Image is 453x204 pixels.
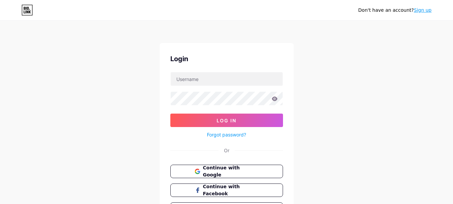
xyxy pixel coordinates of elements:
[170,114,283,127] button: Log In
[207,131,246,138] a: Forgot password?
[358,7,432,14] div: Don't have an account?
[171,72,283,86] input: Username
[203,183,258,197] span: Continue with Facebook
[203,164,258,178] span: Continue with Google
[217,118,236,123] span: Log In
[170,183,283,197] button: Continue with Facebook
[224,147,229,154] div: Or
[170,54,283,64] div: Login
[170,165,283,178] button: Continue with Google
[414,7,432,13] a: Sign up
